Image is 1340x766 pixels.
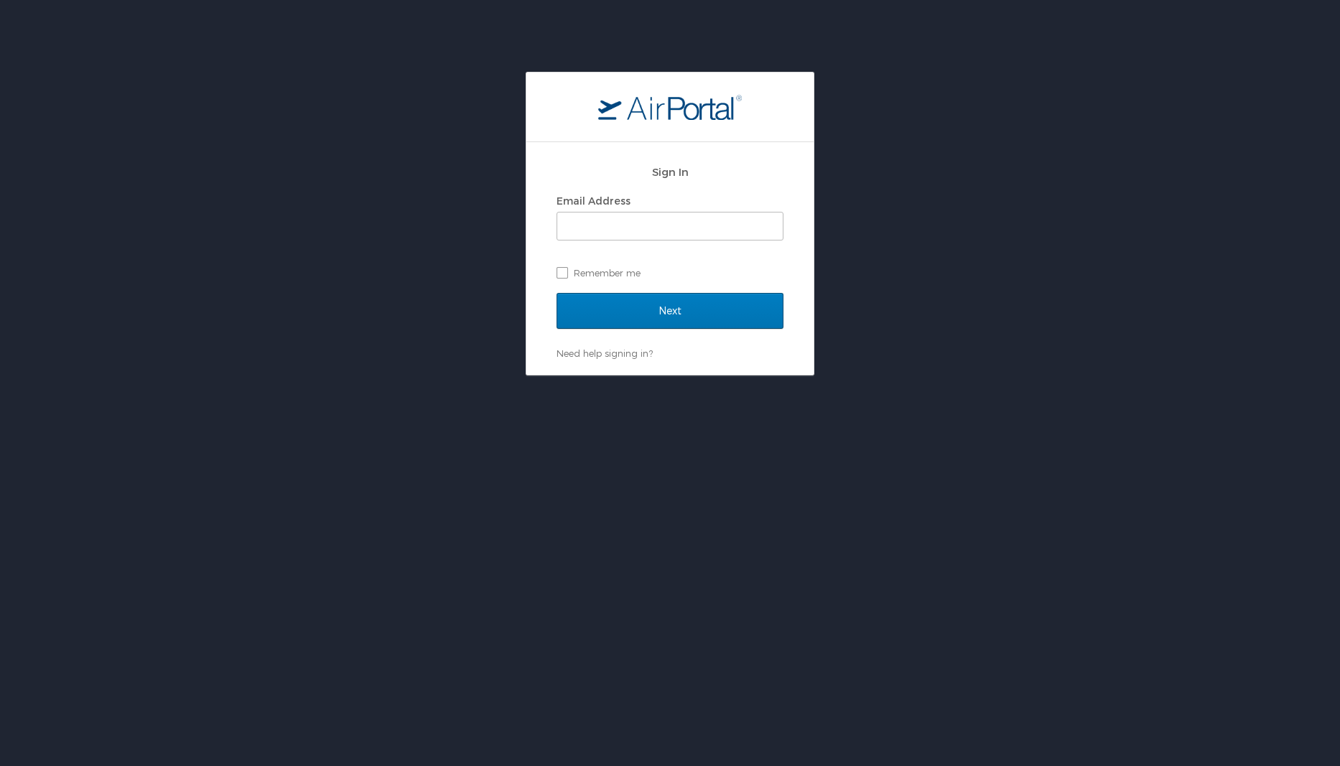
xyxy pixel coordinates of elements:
[598,94,742,120] img: logo
[557,347,653,359] a: Need help signing in?
[557,195,631,207] label: Email Address
[557,262,783,284] label: Remember me
[557,293,783,329] input: Next
[557,164,783,180] h2: Sign In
